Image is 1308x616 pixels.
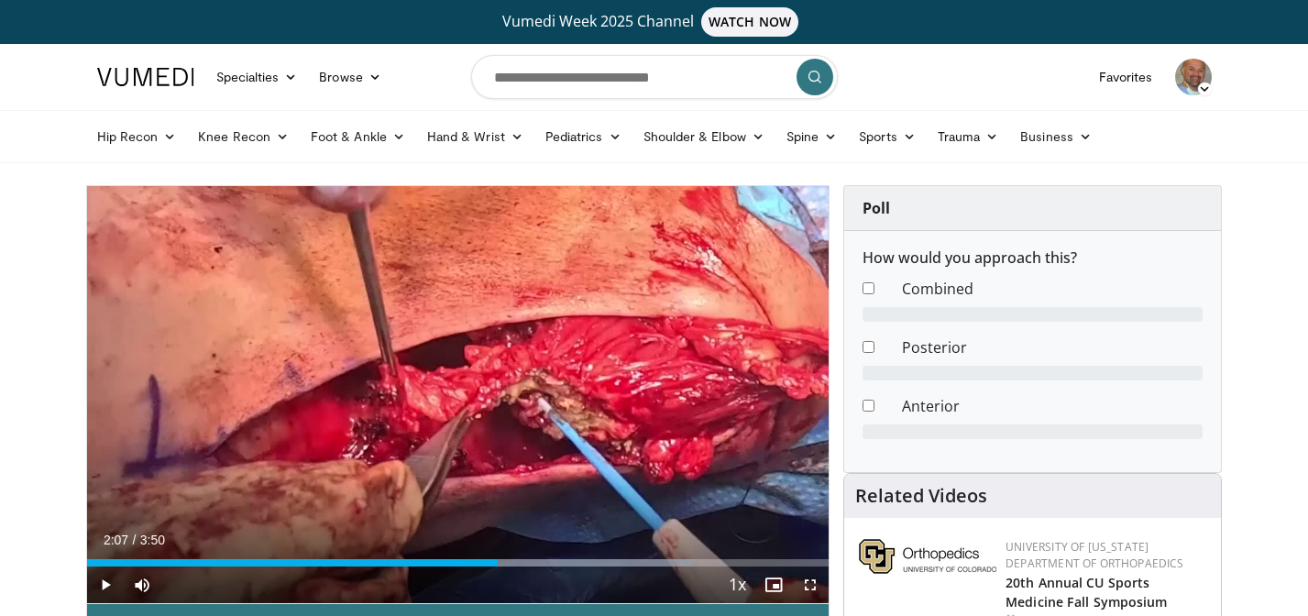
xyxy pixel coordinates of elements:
[1088,59,1164,95] a: Favorites
[87,566,124,603] button: Play
[97,68,194,86] img: VuMedi Logo
[1006,539,1183,571] a: University of [US_STATE] Department of Orthopaedics
[1175,59,1212,95] img: Avatar
[104,533,128,547] span: 2:07
[719,566,755,603] button: Playback Rate
[308,59,392,95] a: Browse
[755,566,792,603] button: Enable picture-in-picture mode
[855,485,987,507] h4: Related Videos
[1006,574,1167,610] a: 20th Annual CU Sports Medicine Fall Symposium
[888,278,1216,300] dd: Combined
[701,7,798,37] span: WATCH NOW
[1009,118,1103,155] a: Business
[124,566,160,603] button: Mute
[888,395,1216,417] dd: Anterior
[859,539,996,574] img: 355603a8-37da-49b6-856f-e00d7e9307d3.png.150x105_q85_autocrop_double_scale_upscale_version-0.2.png
[534,118,632,155] a: Pediatrics
[86,118,188,155] a: Hip Recon
[300,118,416,155] a: Foot & Ankle
[416,118,534,155] a: Hand & Wrist
[87,186,830,604] video-js: Video Player
[140,533,165,547] span: 3:50
[187,118,300,155] a: Knee Recon
[888,336,1216,358] dd: Posterior
[100,7,1209,37] a: Vumedi Week 2025 ChannelWATCH NOW
[87,559,830,566] div: Progress Bar
[775,118,848,155] a: Spine
[927,118,1010,155] a: Trauma
[863,198,890,218] strong: Poll
[848,118,927,155] a: Sports
[471,55,838,99] input: Search topics, interventions
[205,59,309,95] a: Specialties
[863,249,1203,267] h6: How would you approach this?
[792,566,829,603] button: Fullscreen
[133,533,137,547] span: /
[632,118,775,155] a: Shoulder & Elbow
